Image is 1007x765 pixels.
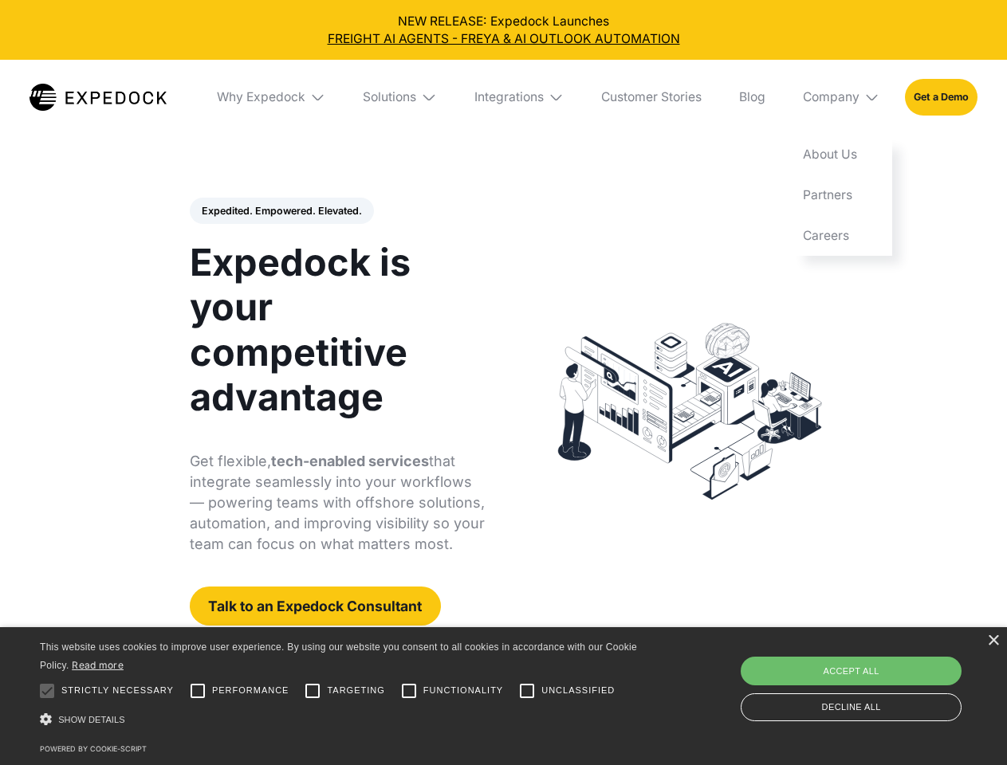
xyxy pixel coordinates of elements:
span: Show details [58,715,125,724]
a: Get a Demo [905,79,977,115]
a: Powered by cookie-script [40,744,147,753]
span: Strictly necessary [61,684,174,697]
a: Read more [72,659,124,671]
div: NEW RELEASE: Expedock Launches [13,13,995,48]
nav: Company [790,135,892,256]
a: About Us [790,135,892,175]
iframe: Chat Widget [741,593,1007,765]
span: Unclassified [541,684,615,697]
div: Why Expedock [217,89,305,105]
div: Solutions [351,60,450,135]
span: Performance [212,684,289,697]
a: FREIGHT AI AGENTS - FREYA & AI OUTLOOK AUTOMATION [13,30,995,48]
div: Integrations [474,89,544,105]
a: Customer Stories [588,60,714,135]
span: Targeting [327,684,384,697]
span: This website uses cookies to improve user experience. By using our website you consent to all coo... [40,641,637,671]
a: Blog [726,60,777,135]
h1: Expedock is your competitive advantage [190,240,486,419]
div: Integrations [462,60,576,135]
a: Talk to an Expedock Consultant [190,586,441,626]
a: Partners [790,175,892,216]
div: Solutions [363,89,416,105]
p: Get flexible, that integrate seamlessly into your workflows — powering teams with offshore soluti... [190,451,486,555]
div: Company [803,89,859,105]
div: Company [790,60,892,135]
strong: tech-enabled services [271,453,429,469]
div: Why Expedock [204,60,338,135]
a: Careers [790,215,892,256]
span: Functionality [423,684,503,697]
div: Show details [40,709,643,731]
